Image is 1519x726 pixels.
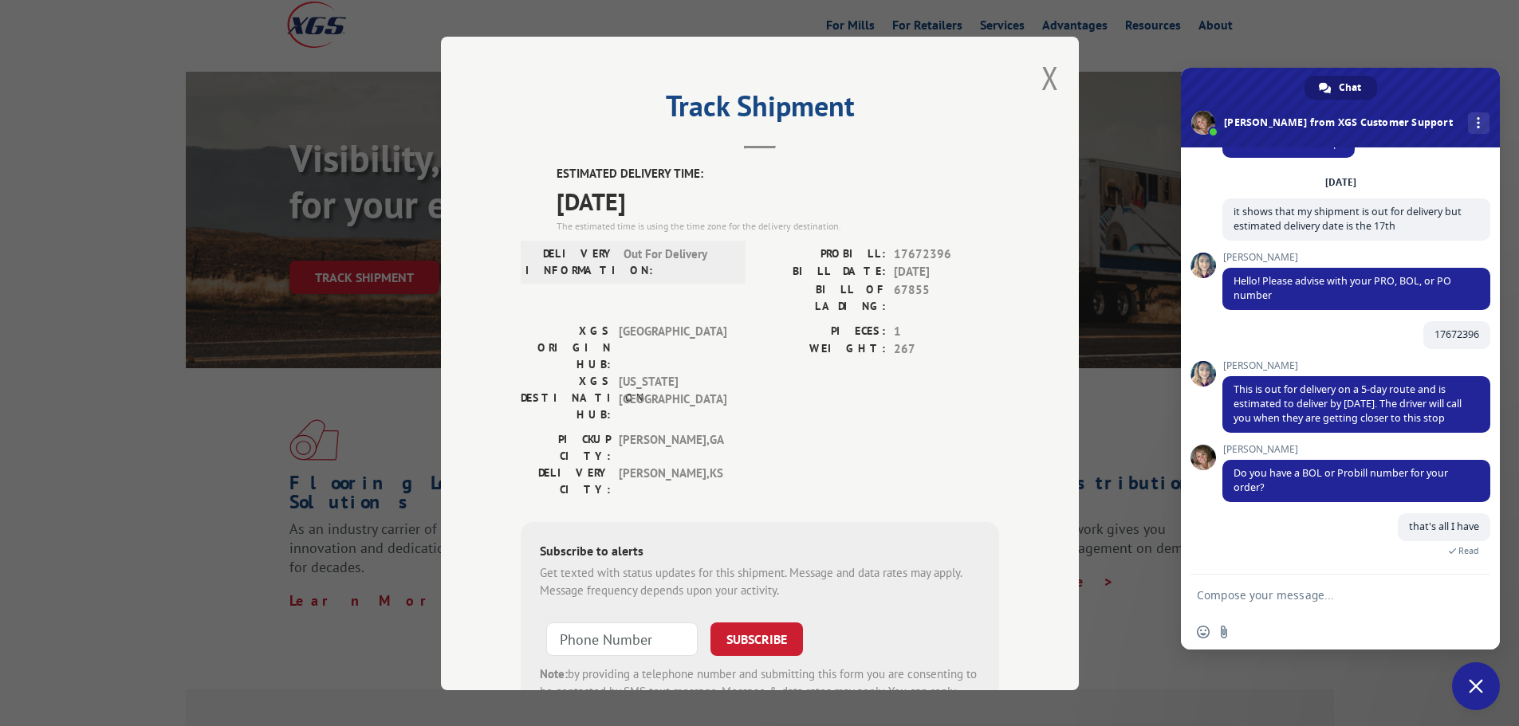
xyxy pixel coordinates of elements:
span: [US_STATE][GEOGRAPHIC_DATA] [619,372,726,422]
div: The estimated time is using the time zone for the delivery destination. [557,218,999,233]
span: Out For Delivery [624,245,731,278]
label: DELIVERY INFORMATION: [525,245,616,278]
span: Chat [1339,76,1361,100]
button: Close modal [1041,57,1059,99]
button: SUBSCRIBE [710,622,803,655]
div: Close chat [1452,662,1500,710]
span: [DATE] [557,182,999,218]
span: [PERSON_NAME] [1222,360,1490,371]
span: 67855 [894,281,999,314]
label: DELIVERY CITY: [521,464,611,497]
span: it shows that my shipment is out for delivery but estimated delivery date is the 17th [1234,205,1462,233]
span: [PERSON_NAME] , GA [619,430,726,464]
strong: Note: [540,665,568,681]
label: WEIGHT: [760,340,886,359]
span: 267 [894,340,999,359]
label: XGS ORIGIN HUB: [521,322,611,372]
span: that's all I have [1409,520,1479,533]
span: [PERSON_NAME] [1222,252,1490,263]
span: Insert an emoji [1197,626,1210,638]
span: [PERSON_NAME] , KS [619,464,726,497]
div: by providing a telephone number and submitting this form you are consenting to be contacted by SM... [540,665,980,719]
span: Read [1458,545,1479,556]
h2: Track Shipment [521,95,999,125]
span: 17672396 [1434,328,1479,341]
label: PICKUP CITY: [521,430,611,464]
div: More channels [1468,112,1489,134]
label: XGS DESTINATION HUB: [521,372,611,422]
span: [DATE] [894,263,999,281]
input: Phone Number [546,622,698,655]
span: Send a file [1218,626,1230,638]
div: Get texted with status updates for this shipment. Message and data rates may apply. Message frequ... [540,563,980,599]
div: Chat [1305,76,1377,100]
div: [DATE] [1325,178,1356,187]
label: BILL OF LADING: [760,281,886,314]
label: ESTIMATED DELIVERY TIME: [557,165,999,183]
label: PIECES: [760,322,886,340]
label: BILL DATE: [760,263,886,281]
span: Do you have a BOL or Probill number for your order? [1234,466,1448,494]
div: Subscribe to alerts [540,540,980,563]
span: This is out for delivery on a 5-day route and is estimated to deliver by [DATE]. The driver will ... [1234,383,1462,425]
span: 1 [894,322,999,340]
span: [GEOGRAPHIC_DATA] [619,322,726,372]
span: Hello! Please advise with your PRO, BOL, or PO number [1234,274,1451,302]
span: 17672396 [894,245,999,263]
label: PROBILL: [760,245,886,263]
span: [PERSON_NAME] [1222,444,1490,455]
textarea: Compose your message... [1197,588,1449,602]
